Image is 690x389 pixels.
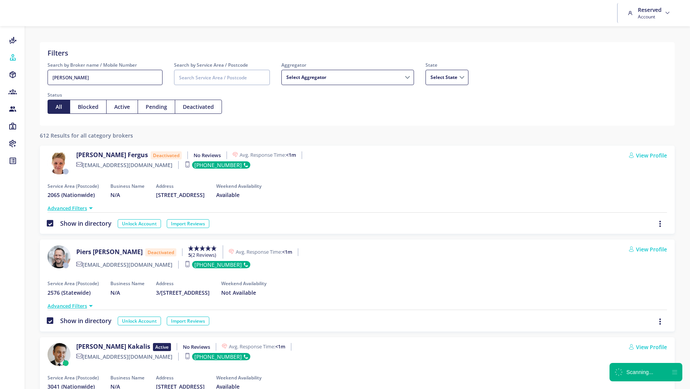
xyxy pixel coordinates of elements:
img: 01d03896-f5fe-4e84-b266-5310df37adb0-638283399342361831.png [48,151,71,174]
label: Show in directory [57,317,112,325]
img: 035f679b-cc34-44d2-91f2-1dfe5529aac8-638168186066176428.png [48,343,71,366]
button: All [48,100,70,114]
a: Unlock Account [118,317,161,325]
b: No Reviews [183,343,210,350]
h6: Business Name [110,375,145,381]
b: <1m [275,343,285,350]
b: No Reviews [194,152,221,159]
b: <1m [282,248,292,255]
span: (2 Reviews) [188,251,216,258]
a: View Profile [629,343,667,351]
span: Deactivated [151,151,182,159]
a: Reserved Account [625,3,674,23]
h6: Weekend Availability [216,375,261,381]
input: Search Service Area / Postcode [174,70,270,85]
h6: Address [156,375,205,381]
span: [PERSON_NAME] [76,342,126,351]
b: 5 [188,251,191,258]
h6: Business Name [110,281,145,286]
h5: 2065 (Nationwide) [48,192,99,199]
label: Aggregator [281,61,414,69]
div: [PHONE_NUMBER] [192,353,250,360]
h6: Address [156,184,205,189]
a: Import Reviews [167,219,209,228]
div: Advanced Filters [48,302,667,310]
button: Active [106,100,138,114]
label: Search by Broker name / Mobile Number [48,61,163,69]
span: Fergus [128,151,148,159]
img: brand-logo.ec75409.png [6,5,31,21]
label: Status [48,91,222,98]
h6: Service Area (Postcode) [48,375,99,381]
h6: Weekend Availability [221,281,266,286]
label: [EMAIL_ADDRESS][DOMAIN_NAME] [76,161,179,169]
h5: 2576 (Statewide) [48,290,99,296]
span: Deactivated [145,248,176,256]
span: Account [638,13,662,20]
span: [PERSON_NAME] [93,248,143,256]
span: Active [153,343,171,351]
h6: Business Name [110,184,145,189]
input: Search Broker name / Mobile Number [48,70,163,85]
button: Deactivated [175,100,222,114]
h6: Service Area (Postcode) [48,184,99,189]
a: Advanced Filters [48,302,87,310]
label: 612 Results for all category brokers [40,131,133,140]
a: Unlock Account [118,219,161,228]
label: State [426,61,468,69]
span: Kakalis [128,342,150,351]
h5: 3/[STREET_ADDRESS] [156,290,210,296]
button: Blocked [70,100,107,114]
h5: [STREET_ADDRESS] [156,192,205,199]
h6: Address [156,281,210,286]
h6: Service Area (Postcode) [48,281,99,286]
span: Piers [76,248,91,256]
div: [PHONE_NUMBER] [192,261,250,268]
label: Avg. Response Time: [229,248,298,256]
label: Search by Service Area / Postcode [174,61,270,69]
label: [EMAIL_ADDRESS][DOMAIN_NAME] [76,353,179,361]
h5: N/A [110,290,145,296]
h5: Available [216,192,261,199]
label: Avg. Response Time: [233,151,302,159]
h5: Not Available [221,290,266,296]
b: <1m [286,151,296,158]
label: Show in directory [57,219,112,228]
label: [EMAIL_ADDRESS][DOMAIN_NAME] [76,261,179,269]
div: [PHONE_NUMBER] [192,161,250,169]
label: Filters [48,48,68,58]
a: Import Reviews [167,317,209,325]
img: 023683c4-0a5f-49a8-b713-04f7f3c21125-638367381150741842.png [48,245,71,268]
span: [PERSON_NAME] [76,151,126,159]
h5: N/A [110,192,145,199]
h6: Reserved [638,6,662,13]
button: Pending [138,100,175,114]
a: Advanced Filters [48,205,87,212]
div: Advanced Filters [48,205,667,212]
h6: Weekend Availability [216,184,261,189]
a: View Profile [629,151,667,159]
a: View Profile [629,245,667,253]
label: Avg. Response Time: [222,343,291,351]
